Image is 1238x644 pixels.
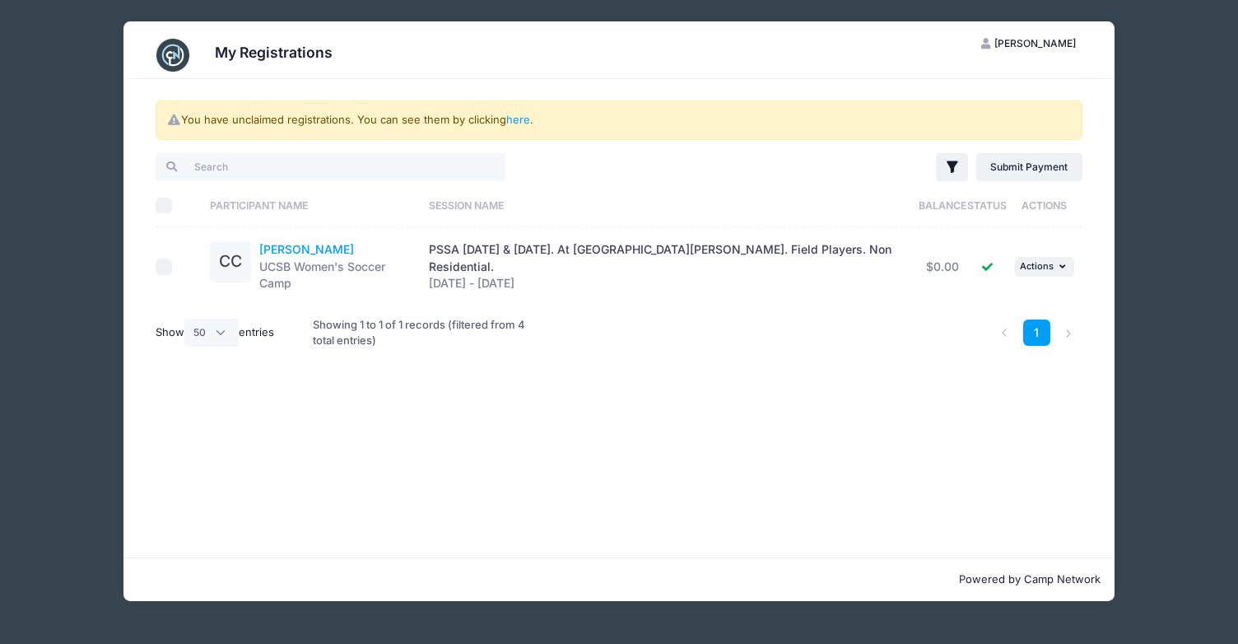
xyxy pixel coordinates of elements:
a: Submit Payment [976,153,1082,181]
a: [PERSON_NAME] [259,242,354,256]
th: Actions: activate to sort column ascending [1007,184,1082,227]
th: Status: activate to sort column ascending [967,184,1007,227]
td: $0.00 [919,227,968,306]
span: [PERSON_NAME] [994,37,1076,49]
div: You have unclaimed registrations. You can see them by clicking . [156,100,1082,140]
th: Balance: activate to sort column ascending [919,184,968,227]
div: UCSB Women's Soccer Camp [259,241,412,293]
label: Show entries [156,319,274,347]
span: Actions [1020,260,1054,272]
input: Search [156,153,505,181]
img: CampNetwork [156,39,189,72]
div: Showing 1 to 1 of 1 records (filtered from 4 total entries) [313,306,533,360]
th: Participant Name: activate to sort column ascending [202,184,421,227]
div: [DATE] - [DATE] [429,241,910,293]
button: [PERSON_NAME] [967,30,1091,58]
a: CC [210,255,251,269]
a: 1 [1023,320,1050,347]
select: Showentries [184,319,239,347]
div: CC [210,241,251,282]
p: Powered by Camp Network [137,572,1101,588]
a: here [506,113,530,126]
span: PSSA [DATE] & [DATE]. At [GEOGRAPHIC_DATA][PERSON_NAME]. Field Players. Non Residential. [429,242,891,273]
th: Select All [156,184,202,227]
h3: My Registrations [215,44,333,61]
button: Actions [1015,257,1074,277]
th: Session Name: activate to sort column ascending [421,184,918,227]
